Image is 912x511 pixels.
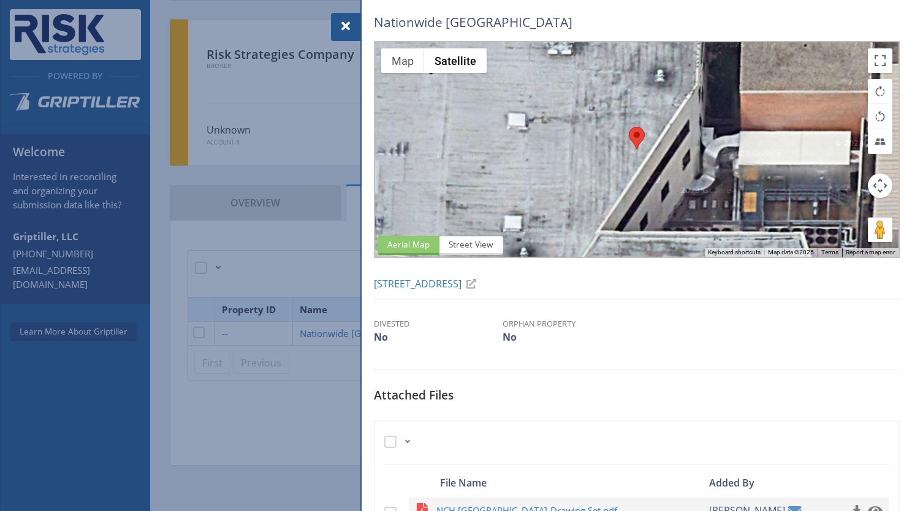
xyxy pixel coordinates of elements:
[868,79,892,104] button: Rotate map clockwise
[374,13,720,32] h5: Nationwide [GEOGRAPHIC_DATA]
[846,249,895,255] a: Report a map error
[868,129,892,154] button: Tilt map
[378,236,439,255] span: Aerial Map
[374,330,388,344] span: No
[868,104,892,129] button: Rotate map counterclockwise
[868,48,892,73] button: Toggle fullscreen view
[868,173,892,198] button: Map camera controls
[821,249,838,255] a: Terms (opens in new tab)
[868,218,892,242] button: Drag Pegman onto the map to open Street View
[503,330,517,344] span: No
[381,48,424,73] button: Show street map
[768,249,814,255] span: Map data ©2025
[503,318,631,330] th: Orphan Property
[436,474,705,491] div: File Name
[708,248,761,257] button: Keyboard shortcuts
[424,48,487,73] button: Show satellite imagery
[705,474,802,491] div: Added By
[374,277,481,290] a: [STREET_ADDRESS]
[374,318,503,330] th: Divested
[439,236,503,255] span: Street View
[374,388,900,411] h5: Attached Files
